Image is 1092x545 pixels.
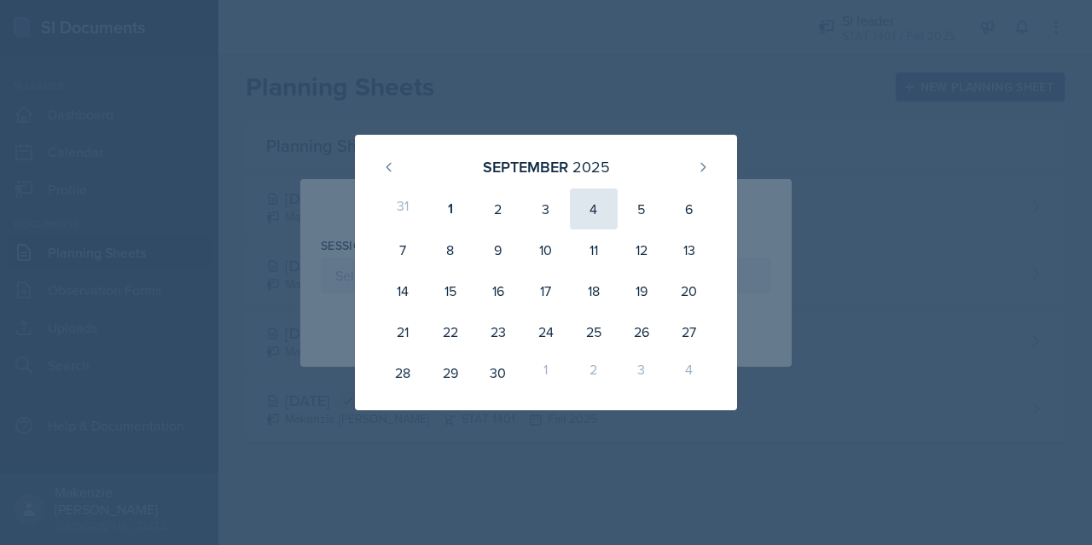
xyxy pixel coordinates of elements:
div: 7 [379,229,427,270]
div: 20 [665,270,713,311]
div: 25 [570,311,618,352]
div: 27 [665,311,713,352]
div: 31 [379,188,427,229]
div: 21 [379,311,427,352]
div: September [483,155,568,178]
div: 4 [665,352,713,393]
div: 3 [522,188,570,229]
div: 15 [427,270,474,311]
div: 3 [618,352,665,393]
div: 26 [618,311,665,352]
div: 16 [474,270,522,311]
div: 11 [570,229,618,270]
div: 8 [427,229,474,270]
div: 2 [474,188,522,229]
div: 17 [522,270,570,311]
div: 24 [522,311,570,352]
div: 29 [427,352,474,393]
div: 5 [618,188,665,229]
div: 18 [570,270,618,311]
div: 2025 [572,155,610,178]
div: 4 [570,188,618,229]
div: 6 [665,188,713,229]
div: 9 [474,229,522,270]
div: 19 [618,270,665,311]
div: 23 [474,311,522,352]
div: 28 [379,352,427,393]
div: 1 [427,188,474,229]
div: 10 [522,229,570,270]
div: 14 [379,270,427,311]
div: 22 [427,311,474,352]
div: 30 [474,352,522,393]
div: 13 [665,229,713,270]
div: 12 [618,229,665,270]
div: 1 [522,352,570,393]
div: 2 [570,352,618,393]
